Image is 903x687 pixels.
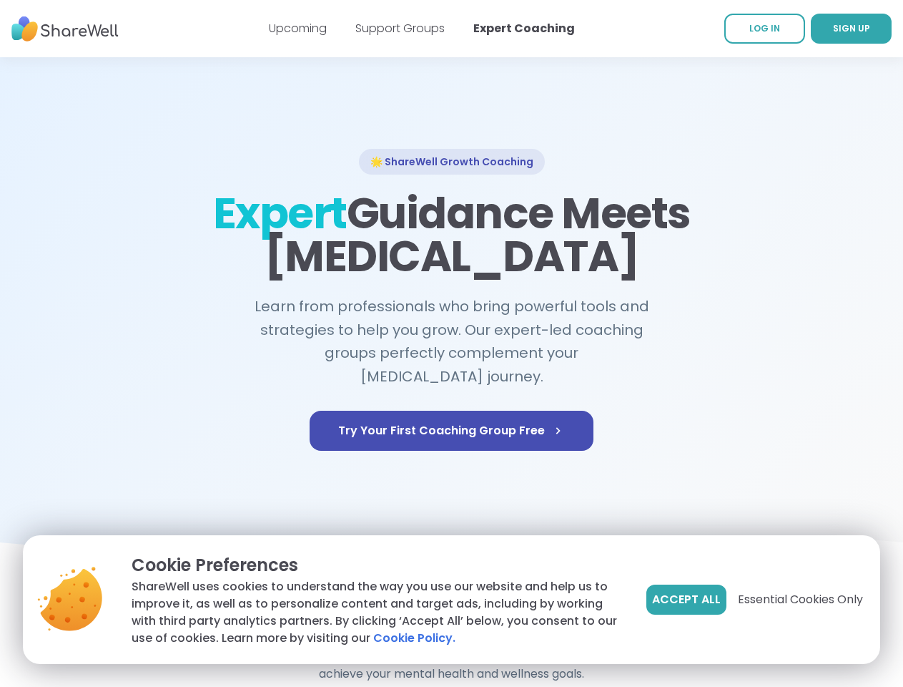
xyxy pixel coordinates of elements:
[269,20,327,36] a: Upcoming
[738,591,863,608] span: Essential Cookies Only
[646,585,726,615] button: Accept All
[132,552,623,578] p: Cookie Preferences
[132,578,623,647] p: ShareWell uses cookies to understand the way you use our website and help us to improve it, as we...
[373,630,455,647] a: Cookie Policy.
[212,192,692,278] h1: Guidance Meets [MEDICAL_DATA]
[811,14,892,44] a: SIGN UP
[213,183,347,243] span: Expert
[246,295,658,388] h2: Learn from professionals who bring powerful tools and strategies to help you grow. Our expert-led...
[310,411,593,451] a: Try Your First Coaching Group Free
[652,591,721,608] span: Accept All
[355,20,445,36] a: Support Groups
[177,648,726,683] h4: Licensed professionals who bring years of expertise and evidence-based approaches to help you ach...
[724,14,805,44] a: LOG IN
[11,9,119,49] img: ShareWell Nav Logo
[359,149,545,175] div: 🌟 ShareWell Growth Coaching
[833,22,870,34] span: SIGN UP
[473,20,575,36] a: Expert Coaching
[338,422,565,439] span: Try Your First Coaching Group Free
[749,22,780,34] span: LOG IN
